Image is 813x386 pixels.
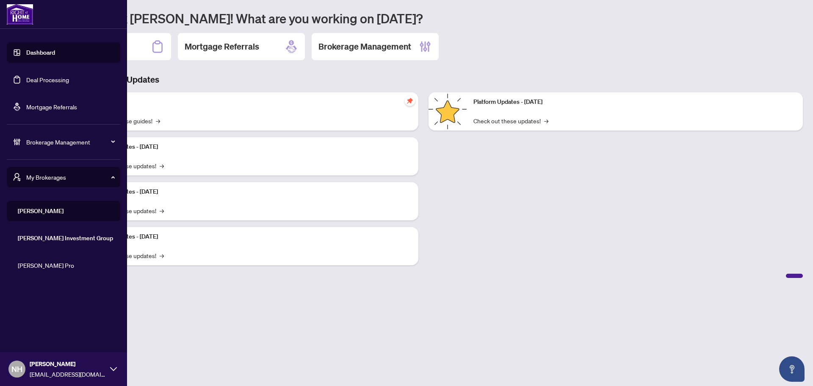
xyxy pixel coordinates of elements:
[473,116,548,125] a: Check out these updates!→
[160,206,164,215] span: →
[405,96,415,106] span: pushpin
[26,76,69,83] a: Deal Processing
[26,49,55,56] a: Dashboard
[156,116,160,125] span: →
[160,161,164,170] span: →
[11,363,22,375] span: NH
[44,74,803,86] h3: Brokerage & Industry Updates
[26,103,77,111] a: Mortgage Referrals
[30,369,106,379] span: [EMAIL_ADDRESS][DOMAIN_NAME]
[779,356,805,382] button: Open asap
[89,142,412,152] p: Platform Updates - [DATE]
[89,97,412,107] p: Self-Help
[7,4,33,25] img: logo
[44,10,803,26] h1: Welcome back [PERSON_NAME]! What are you working on [DATE]?
[89,232,412,242] p: Platform Updates - [DATE]
[18,206,114,216] span: [PERSON_NAME]
[185,41,259,53] h2: Mortgage Referrals
[18,233,114,243] span: [PERSON_NAME] Investment Group
[30,359,106,369] span: [PERSON_NAME]
[473,97,796,107] p: Platform Updates - [DATE]
[318,41,411,53] h2: Brokerage Management
[544,116,548,125] span: →
[89,187,412,197] p: Platform Updates - [DATE]
[13,173,21,181] span: user-switch
[429,92,467,131] img: Platform Updates - June 23, 2025
[18,261,114,270] span: [PERSON_NAME] Pro
[160,251,164,260] span: →
[26,172,114,182] span: My Brokerages
[26,137,114,147] span: Brokerage Management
